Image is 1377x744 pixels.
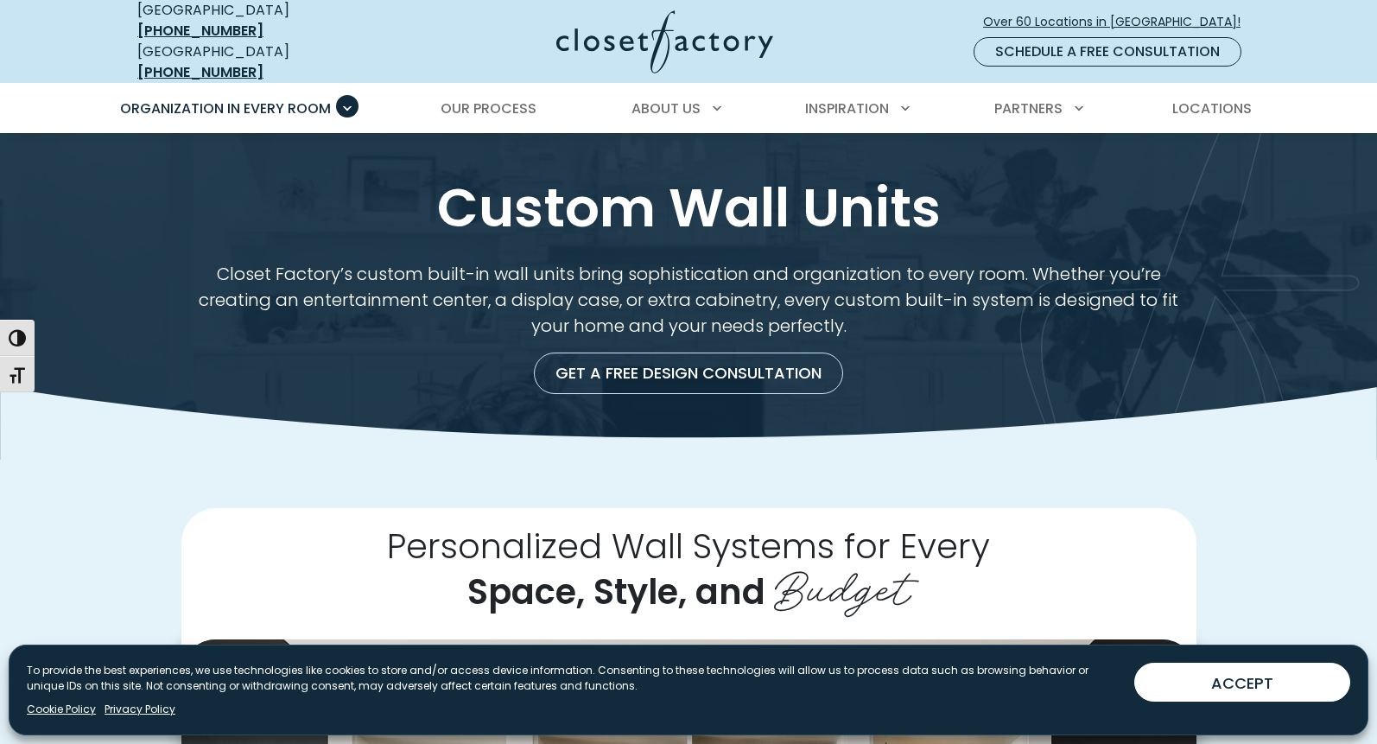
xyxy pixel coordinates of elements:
h1: Custom Wall Units [134,175,1243,240]
a: Over 60 Locations in [GEOGRAPHIC_DATA]! [982,7,1255,37]
div: [GEOGRAPHIC_DATA] [137,41,388,83]
a: Schedule a Free Consultation [974,37,1241,67]
a: [PHONE_NUMBER] [137,21,263,41]
span: About Us [631,99,701,118]
span: Locations [1172,99,1252,118]
a: Get a Free Design Consultation [534,353,843,394]
span: Space, Style, and [467,568,765,616]
span: Partners [994,99,1063,118]
img: Closet Factory Logo [556,10,773,73]
span: Our Process [441,99,536,118]
span: Organization in Every Room [120,99,331,118]
a: Privacy Policy [105,702,175,717]
span: Over 60 Locations in [GEOGRAPHIC_DATA]! [983,13,1254,31]
span: Personalized Wall Systems for Every [387,522,990,570]
a: Cookie Policy [27,702,96,717]
p: Closet Factory’s custom built-in wall units bring sophistication and organization to every room. ... [181,261,1196,339]
nav: Primary Menu [108,85,1269,133]
button: ACCEPT [1134,663,1350,702]
a: [PHONE_NUMBER] [137,62,263,82]
span: Inspiration [805,99,889,118]
span: Budget [774,550,911,619]
p: To provide the best experiences, we use technologies like cookies to store and/or access device i... [27,663,1120,694]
